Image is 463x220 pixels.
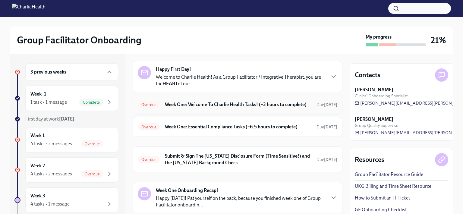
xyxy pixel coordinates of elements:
a: How to Submit an IT Ticket [355,195,410,201]
h6: Submit & Sign The [US_STATE] Disclosure Form (Time Sensitive!) and the [US_STATE] Background Check [165,153,312,166]
a: Week -11 task • 1 messageComplete [14,86,118,111]
span: September 3rd, 2025 09:00 [317,157,337,162]
span: Clinical Onboarding Specialist [355,93,408,99]
span: Overdue [138,157,160,162]
span: Due [317,124,337,130]
div: 4 tasks • 2 messages [30,171,72,177]
a: OverdueWeek One: Essential Compliance Tasks (~6.5 hours to complete)Due[DATE] [138,122,337,132]
strong: [DATE] [324,102,337,107]
span: Overdue [138,102,160,107]
span: Complete [79,100,103,105]
h3: 21% [431,35,446,46]
strong: [PERSON_NAME] [355,86,393,93]
img: CharlieHealth [12,4,46,13]
h4: Contacts [355,71,380,80]
a: Week 34 tasks • 1 message [14,187,118,213]
span: September 1st, 2025 09:00 [317,124,337,130]
a: OverdueSubmit & Sign The [US_STATE] Disclosure Form (Time Sensitive!) and the [US_STATE] Backgrou... [138,152,337,167]
strong: HEART [162,81,178,86]
span: Group Quality Supervisor [355,123,400,128]
strong: My progress [366,34,392,40]
a: Group Facilitator Resource Guide [355,171,423,178]
span: Due [317,102,337,107]
strong: [DATE] [324,124,337,130]
span: September 1st, 2025 09:00 [317,102,337,108]
h6: 3 previous weeks [30,69,66,75]
strong: Week One Onboarding Recap! [156,187,218,194]
span: Overdue [81,172,103,176]
h6: Week One: Welcome To Charlie Health Tasks! (~3 hours to complete) [165,101,312,108]
a: Week 14 tasks • 2 messagesOverdue [14,127,118,152]
a: OverdueWeek One: Welcome To Charlie Health Tasks! (~3 hours to complete)Due[DATE] [138,100,337,109]
span: Overdue [81,142,103,146]
h2: Group Facilitator Onboarding [17,34,141,46]
div: 1 task • 1 message [30,99,67,105]
strong: [DATE] [324,157,337,162]
a: Week 24 tasks • 2 messagesOverdue [14,157,118,183]
h4: Resources [355,155,384,164]
a: UKG Billing and Time Sheet Resource [355,183,431,190]
div: 4 tasks • 1 message [30,201,70,207]
span: Due [317,157,337,162]
h6: Week 3 [30,193,45,199]
span: Overdue [138,125,160,129]
h6: Week 2 [30,162,45,169]
a: GF Onboarding Checklist [355,206,407,213]
span: First day at work [25,116,74,122]
strong: [PERSON_NAME] [355,116,393,123]
p: Happy [DATE]! Pat yourself on the back, because you finished week one of Group Facilitator onboar... [156,195,325,208]
div: 3 previous weeks [25,63,118,81]
h6: Week -1 [30,91,46,97]
div: 4 tasks • 2 messages [30,140,72,147]
strong: [DATE] [59,116,74,122]
p: Welcome to Charlie Health! As a Group Facilitator / Integrative Therapist, you are the of our... [156,74,325,87]
h6: Week One: Essential Compliance Tasks (~6.5 hours to complete) [165,124,312,130]
a: First day at work[DATE] [14,116,118,122]
h6: Week 1 [30,132,45,139]
strong: Happy First Day! [156,66,191,73]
